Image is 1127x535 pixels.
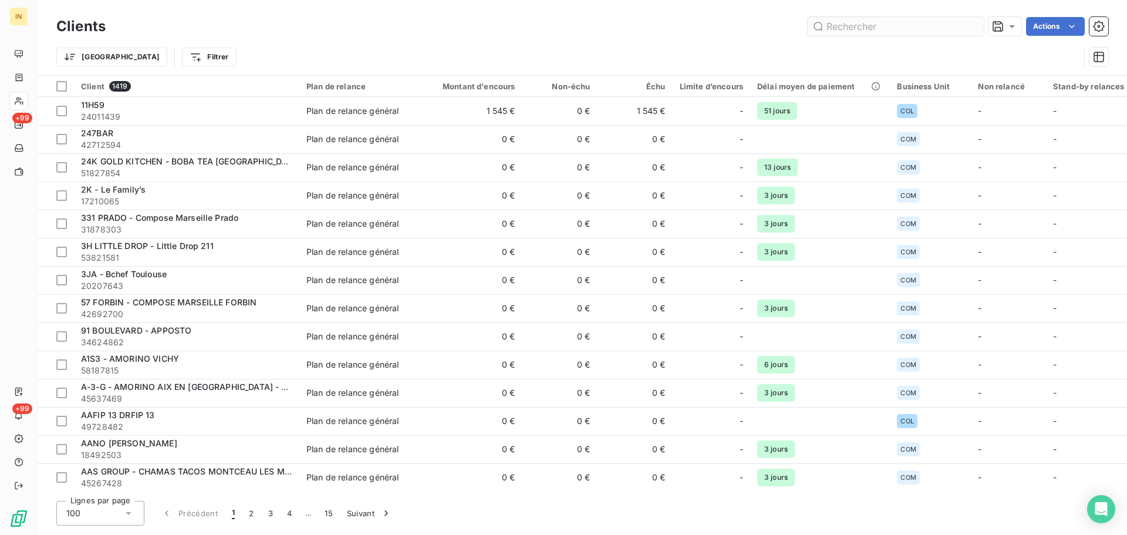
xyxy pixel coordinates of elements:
[421,407,522,435] td: 0 €
[522,322,598,351] td: 0 €
[421,153,522,181] td: 0 €
[900,277,916,284] span: COM
[1053,218,1057,228] span: -
[1053,359,1057,369] span: -
[81,156,312,166] span: 24K GOLD KITCHEN - BOBA TEA [GEOGRAPHIC_DATA] 13
[978,134,981,144] span: -
[598,266,673,294] td: 0 €
[421,463,522,492] td: 0 €
[522,238,598,266] td: 0 €
[900,446,916,453] span: COM
[1053,388,1057,398] span: -
[56,16,106,37] h3: Clients
[757,187,795,204] span: 3 jours
[340,501,399,526] button: Suivant
[900,220,916,227] span: COM
[81,438,177,448] span: AANO [PERSON_NAME]
[232,507,235,519] span: 1
[66,507,80,519] span: 100
[1053,416,1057,426] span: -
[81,241,214,251] span: 3H LITTLE DROP - Little Drop 211
[900,192,916,199] span: COM
[900,107,913,115] span: COL
[306,302,399,314] div: Plan de relance général
[12,113,32,123] span: +99
[81,82,104,91] span: Client
[81,184,146,194] span: 2K - Le Family’s
[421,266,522,294] td: 0 €
[900,361,916,368] span: COM
[598,153,673,181] td: 0 €
[757,356,795,374] span: 6 jours
[740,359,743,371] span: -
[306,274,399,286] div: Plan de relance général
[421,97,522,125] td: 1 545 €
[428,82,515,91] div: Montant d'encours
[740,302,743,314] span: -
[318,501,340,526] button: 15
[897,82,964,91] div: Business Unit
[900,389,916,396] span: COM
[757,243,795,261] span: 3 jours
[421,210,522,238] td: 0 €
[242,501,261,526] button: 2
[978,82,1039,91] div: Non relancé
[757,469,795,486] span: 3 jours
[81,325,191,335] span: 91 BOULEVARD - APPOSTO
[522,351,598,379] td: 0 €
[81,449,292,461] span: 18492503
[81,308,292,320] span: 42692700
[598,125,673,153] td: 0 €
[1053,106,1057,116] span: -
[978,190,981,200] span: -
[598,435,673,463] td: 0 €
[900,305,916,312] span: COM
[306,246,399,258] div: Plan de relance général
[421,238,522,266] td: 0 €
[306,105,399,117] div: Plan de relance général
[740,415,743,427] span: -
[740,387,743,399] span: -
[740,331,743,342] span: -
[740,246,743,258] span: -
[598,463,673,492] td: 0 €
[740,133,743,145] span: -
[740,443,743,455] span: -
[421,435,522,463] td: 0 €
[978,359,981,369] span: -
[522,125,598,153] td: 0 €
[421,322,522,351] td: 0 €
[306,415,399,427] div: Plan de relance général
[757,159,798,176] span: 13 jours
[306,133,399,145] div: Plan de relance général
[421,351,522,379] td: 0 €
[522,435,598,463] td: 0 €
[1053,134,1057,144] span: -
[680,82,743,91] div: Limite d’encours
[598,379,673,407] td: 0 €
[81,410,155,420] span: AAFIP 13 DRFIP 13
[598,322,673,351] td: 0 €
[598,181,673,210] td: 0 €
[109,81,131,92] span: 1419
[598,407,673,435] td: 0 €
[9,7,28,26] div: IN
[900,136,916,143] span: COM
[81,100,104,110] span: 11H59
[1087,495,1115,523] div: Open Intercom Messenger
[978,416,981,426] span: -
[81,224,292,235] span: 31878303
[757,102,797,120] span: 51 jours
[978,444,981,454] span: -
[740,274,743,286] span: -
[522,407,598,435] td: 0 €
[978,162,981,172] span: -
[598,238,673,266] td: 0 €
[1053,472,1057,482] span: -
[978,303,981,313] span: -
[757,300,795,317] span: 3 jours
[740,218,743,230] span: -
[740,105,743,117] span: -
[522,266,598,294] td: 0 €
[56,48,167,66] button: [GEOGRAPHIC_DATA]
